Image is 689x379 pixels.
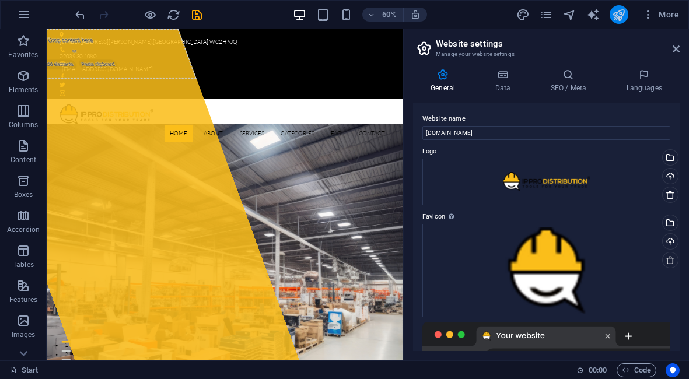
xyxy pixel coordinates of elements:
[589,363,607,377] span: 00 00
[638,5,684,24] button: More
[167,8,180,22] i: Reload page
[666,363,680,377] button: Usercentrics
[380,8,398,22] h6: 60%
[422,159,670,205] div: IPPRODISTRIBUTIONLogo.png
[540,8,553,22] i: Pages (Ctrl+Alt+S)
[422,145,670,159] label: Logo
[422,224,670,317] div: favicon1.png
[622,363,651,377] span: Code
[617,363,656,377] button: Code
[9,120,38,129] p: Columns
[9,363,39,377] a: Click to cancel selection. Double-click to open Pages
[7,225,40,234] p: Accordion
[190,8,204,22] i: Save (Ctrl+S)
[586,8,600,22] button: text_generator
[143,8,157,22] button: Click here to leave preview mode and continue editing
[362,8,404,22] button: 60%
[73,8,87,22] button: undo
[422,126,670,140] input: Name...
[533,69,608,93] h4: SEO / Meta
[13,260,34,269] p: Tables
[422,210,670,224] label: Favicon
[436,38,680,49] h2: Website settings
[410,9,421,20] i: On resize automatically adjust zoom level to fit chosen device.
[190,8,204,22] button: save
[436,49,656,59] h3: Manage your website settings
[9,295,37,304] p: Features
[413,69,477,93] h4: General
[576,363,607,377] h6: Session time
[597,366,599,374] span: :
[12,330,36,339] p: Images
[610,5,628,24] button: publish
[642,9,679,20] span: More
[9,85,39,94] p: Elements
[74,8,87,22] i: Undo: change_data (Ctrl+Z)
[563,8,577,22] button: navigator
[516,8,530,22] button: design
[11,155,36,164] p: Content
[14,190,33,199] p: Boxes
[540,8,554,22] button: pages
[8,50,38,59] p: Favorites
[608,69,680,93] h4: Languages
[51,51,121,67] span: Paste clipboard
[422,112,670,126] label: Website name
[477,69,533,93] h4: Data
[166,8,180,22] button: reload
